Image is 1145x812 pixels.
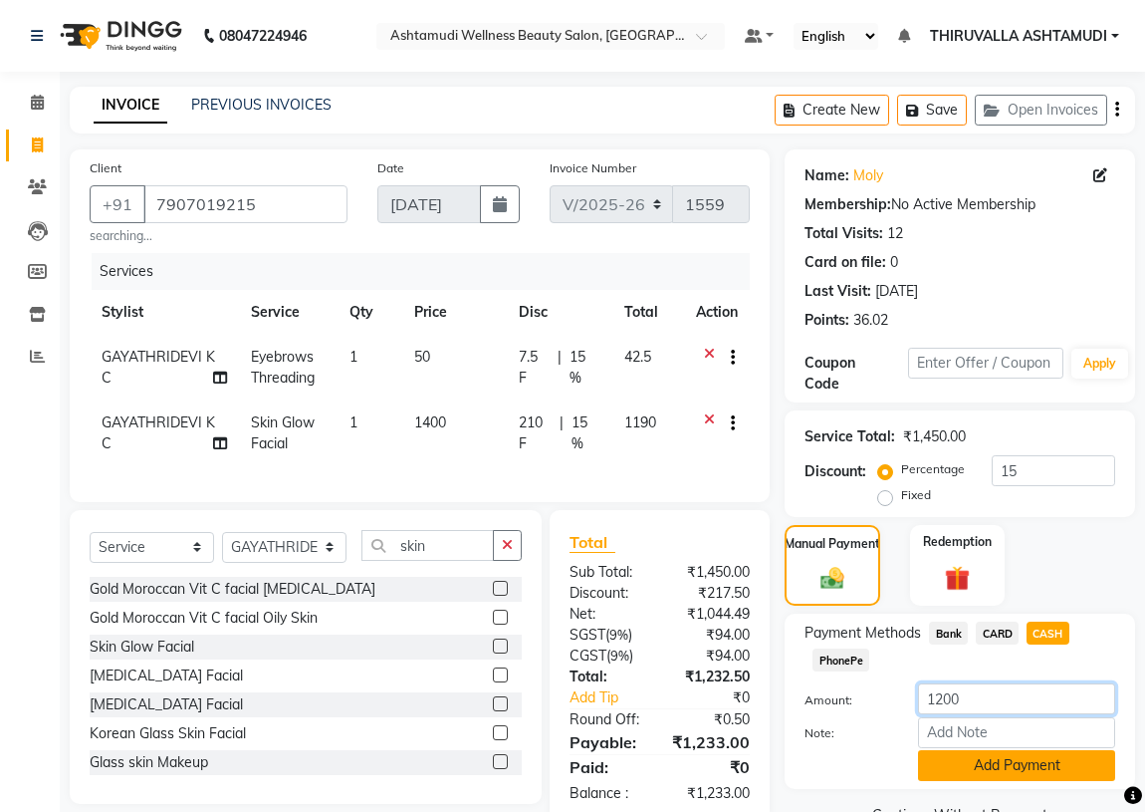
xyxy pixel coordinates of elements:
input: Search by Name/Mobile/Email/Code [143,185,347,223]
img: _gift.svg [937,563,979,595]
div: [DATE] [875,281,918,302]
div: No Active Membership [804,194,1115,215]
div: Service Total: [804,426,895,447]
label: Amount: [790,691,903,709]
span: CGST [570,647,606,665]
small: searching... [90,227,347,245]
img: logo [51,8,187,64]
div: Gold Moroccan Vit C facial [MEDICAL_DATA] [90,579,375,600]
span: 50 [414,348,430,366]
div: Payable: [555,730,657,754]
div: Discount: [555,583,660,604]
div: ( ) [555,646,660,667]
span: 210 F [519,412,552,454]
label: Date [377,159,404,177]
label: Percentage [901,460,965,478]
div: Membership: [804,194,891,215]
a: PREVIOUS INVOICES [191,96,332,114]
label: Client [90,159,121,177]
div: Gold Moroccan Vit C facial Oily Skin [90,608,318,629]
div: ₹94.00 [660,625,766,646]
span: 7.5 F [519,347,550,389]
th: Total [612,290,684,335]
a: Moly [853,165,883,186]
b: 08047224946 [219,8,307,64]
div: Korean Glass Skin Facial [90,723,246,744]
div: ₹1,232.50 [660,667,766,687]
span: Payment Methods [804,623,921,644]
button: Save [897,95,967,126]
div: ₹1,233.00 [657,730,765,754]
label: Invoice Number [550,159,636,177]
label: Note: [790,724,903,742]
div: Round Off: [555,709,660,730]
span: CARD [976,622,1019,645]
input: Search or Scan [361,530,494,561]
span: Eyebrows Threading [251,348,315,387]
span: 1 [349,348,357,366]
div: [MEDICAL_DATA] Facial [90,694,243,715]
span: | [560,412,564,454]
span: Skin Glow Facial [251,413,315,452]
div: ₹94.00 [660,646,766,667]
button: +91 [90,185,145,223]
div: Balance : [555,783,660,804]
label: Redemption [923,533,992,551]
span: 1 [349,413,357,431]
div: ₹1,233.00 [660,783,766,804]
label: Manual Payment [785,535,880,553]
input: Add Note [918,717,1115,748]
div: ₹1,044.49 [660,604,766,625]
div: ₹0 [677,687,765,708]
span: Bank [929,622,968,645]
th: Stylist [90,290,239,335]
span: 1190 [624,413,656,431]
div: Coupon Code [804,353,908,395]
div: Discount: [804,461,866,482]
div: ₹0 [660,755,766,779]
span: 15 % [570,347,601,389]
button: Apply [1071,349,1128,379]
div: Sub Total: [555,562,660,583]
th: Action [684,290,750,335]
span: CASH [1027,622,1069,645]
img: _cash.svg [813,565,852,592]
div: Glass skin Makeup [90,752,208,773]
div: Services [92,253,765,290]
span: PhonePe [812,649,869,672]
span: 9% [610,648,629,664]
div: Paid: [555,755,660,779]
div: ₹0.50 [660,709,766,730]
span: GAYATHRIDEVI K C [102,348,215,387]
div: [MEDICAL_DATA] Facial [90,666,243,686]
button: Add Payment [918,750,1115,781]
button: Open Invoices [975,95,1107,126]
div: Card on file: [804,252,886,273]
th: Qty [338,290,402,335]
a: INVOICE [94,88,167,124]
div: ₹217.50 [660,583,766,604]
div: Name: [804,165,849,186]
span: | [558,347,562,389]
span: Total [570,532,615,553]
span: SGST [570,626,605,644]
span: GAYATHRIDEVI K C [102,413,215,452]
span: THIRUVALLA ASHTAMUDI [930,26,1107,47]
div: 0 [890,252,898,273]
button: Create New [775,95,889,126]
span: 42.5 [624,348,651,366]
div: 36.02 [853,310,888,331]
div: Points: [804,310,849,331]
label: Fixed [901,486,931,504]
div: 12 [887,223,903,244]
div: Total Visits: [804,223,883,244]
th: Price [402,290,507,335]
th: Disc [507,290,612,335]
a: Add Tip [555,687,677,708]
div: Last Visit: [804,281,871,302]
div: Skin Glow Facial [90,637,194,658]
div: Total: [555,667,660,687]
span: 9% [609,627,628,643]
div: ₹1,450.00 [660,562,766,583]
th: Service [239,290,338,335]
